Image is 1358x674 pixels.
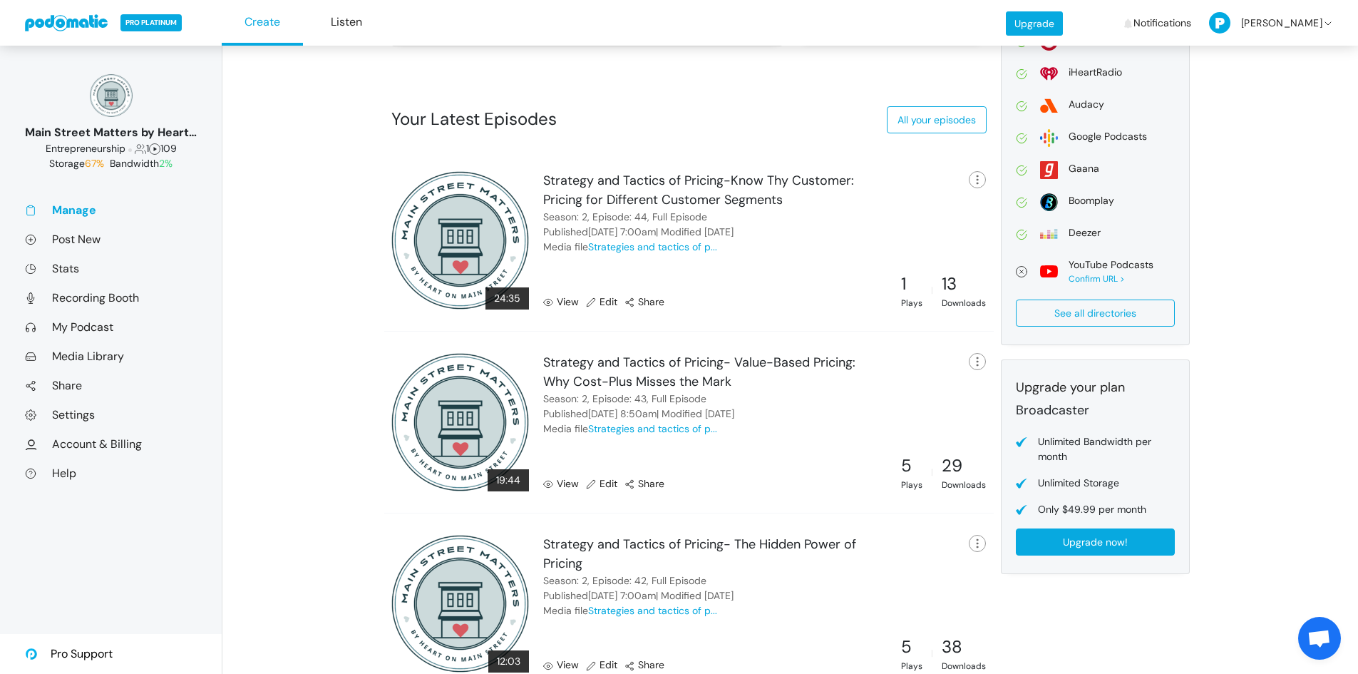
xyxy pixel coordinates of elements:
a: View [543,658,579,673]
span: [PERSON_NAME] [1241,2,1322,44]
a: View [543,295,579,310]
div: Unlimited Storage [1038,476,1119,491]
span: Followers [135,142,146,155]
div: Downloads [942,479,986,491]
div: Deezer [1069,225,1101,240]
div: Boomplay [1069,193,1114,208]
img: i_heart_radio-0fea502c98f50158959bea423c94b18391c60ffcc3494be34c3ccd60b54f1ade.svg [1040,65,1058,83]
a: Share [624,658,664,673]
div: Season: 2, Episode: 43, Full Episode [543,392,706,407]
div: 19:44 [488,469,529,491]
div: iHeartRadio [1069,65,1122,80]
time: October 13, 2025 7:00am [588,225,656,238]
img: 300x300_17130234.png [391,171,530,310]
div: Strategy and Tactics of Pricing-Know Thy Customer: Pricing for Different Customer Segments [543,171,885,210]
div: Plays [901,660,922,673]
div: Confirm URL > [1069,272,1153,285]
a: Audacy [1016,97,1175,115]
a: Strategies and tactics of p... [588,240,717,253]
a: See all directories [1016,300,1175,327]
time: October 9, 2025 8:50am [588,407,657,420]
div: Media file [543,240,717,255]
a: Share [25,378,197,393]
div: 5 [901,634,922,660]
div: Published | Modified [DATE] [543,225,734,240]
div: Google Podcasts [1069,129,1147,144]
img: boomplay-2b96be17c781bb6067f62690a2aa74937c828758cf5668dffdf1db111eff7552.svg [1040,193,1058,211]
a: Account & Billing [25,436,197,451]
a: Recording Booth [25,290,197,305]
div: Open chat [1298,617,1341,660]
div: | [931,466,933,479]
div: Strategy and Tactics of Pricing- Value-Based Pricing: Why Cost-Plus Misses the Mark [543,353,885,392]
div: Only $49.99 per month [1038,502,1146,517]
a: Create [222,1,303,46]
div: 13 [942,271,986,297]
span: PRO PLATINUM [120,14,182,31]
span: 67% [85,157,104,170]
a: iHeartRadio [1016,65,1175,83]
div: Your Latest Episodes [391,106,557,132]
a: Stats [25,261,197,276]
div: Audacy [1069,97,1104,112]
img: audacy-5d0199fadc8dc77acc7c395e9e27ef384d0cbdead77bf92d3603ebf283057071.svg [1040,97,1058,115]
div: Unlimited Bandwidth per month [1038,434,1175,464]
a: Share [624,295,664,310]
div: 12:03 [488,650,529,673]
div: | [931,284,933,297]
div: Plays [901,297,922,310]
img: youtube-a762549b032a4d8d7c7d8c7d6f94e90d57091a29b762dad7ef63acd86806a854.svg [1040,262,1058,280]
img: gaana-acdc428d6f3a8bcf3dfc61bc87d1a5ed65c1dda5025f5609f03e44ab3dd96560.svg [1040,161,1058,179]
a: Edit [586,476,617,491]
div: Season: 2, Episode: 44, Full Episode [543,210,707,225]
a: Upgrade now! [1016,529,1175,556]
div: Main Street Matters by Heart on [GEOGRAPHIC_DATA] [25,124,197,141]
a: Boomplay [1016,193,1175,211]
a: Manage [25,203,197,218]
div: Season: 2, Episode: 42, Full Episode [543,573,706,588]
img: 300x300_17130234.png [391,353,530,491]
div: 29 [942,453,986,479]
a: Settings [25,407,197,422]
div: Media file [543,603,717,618]
span: Notifications [1133,2,1191,44]
a: Gaana [1016,161,1175,179]
div: Plays [901,479,922,491]
a: View [543,476,579,491]
a: Post New [25,232,197,247]
span: 2% [159,157,173,170]
div: Published | Modified [DATE] [543,407,734,422]
a: Pro Support [25,634,113,674]
a: My Podcast [25,320,197,335]
a: [PERSON_NAME] [1209,2,1334,44]
div: 1 109 [25,141,197,156]
time: October 6, 2025 7:00am [588,589,656,602]
div: Upgrade your plan [1016,378,1175,397]
img: 300x300_17130234.png [391,535,530,673]
a: Edit [586,295,617,310]
div: Strategy and Tactics of Pricing- The Hidden Power of Pricing [543,535,885,573]
a: Listen [306,1,387,46]
span: Bandwidth [110,157,173,170]
a: All your episodes [887,106,987,133]
a: Help [25,466,197,481]
span: Episodes [149,142,160,155]
span: Business: Entrepreneurship [46,142,125,155]
a: Strategies and tactics of p... [588,604,717,617]
div: YouTube Podcasts [1069,257,1153,272]
a: Strategies and tactics of p... [588,422,717,435]
img: google-2dbf3626bd965f54f93204bbf7eeb1470465527e396fa5b4ad72d911f40d0c40.svg [1040,129,1058,147]
a: Media Library [25,349,197,364]
a: YouTube Podcasts Confirm URL > [1016,257,1175,285]
a: Edit [586,658,617,673]
img: deezer-17854ec532559b166877d7d89d3279c345eec2f597ff2478aebf0db0746bb0cd.svg [1040,225,1058,243]
a: Deezer [1016,225,1175,243]
div: 1 [901,271,922,297]
div: Downloads [942,660,986,673]
img: 150x150_17130234.png [90,74,133,117]
div: 38 [942,634,986,660]
div: Published | Modified [DATE] [543,588,734,603]
div: Broadcaster [1016,401,1175,420]
div: Media file [543,422,717,436]
div: 5 [901,453,922,479]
